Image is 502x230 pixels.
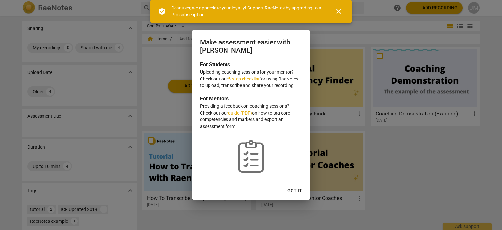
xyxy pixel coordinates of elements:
[200,62,230,68] b: For Students
[171,12,205,17] a: Pro subscription
[228,110,252,115] a: guide (PDF)
[228,76,259,81] a: 5-step checklist
[158,8,166,15] span: check_circle
[282,185,307,197] button: Got it
[335,8,343,15] span: close
[287,188,302,194] span: Got it
[200,96,229,102] b: For Mentors
[331,4,346,19] button: Close
[200,103,302,130] p: Providing a feedback on coaching sessions? Check out our on how to tag core competencies and mark...
[171,5,323,18] div: Dear user, we appreciate your loyalty! Support RaeNotes by upgrading to a
[200,38,302,54] h2: Make assessment easier with [PERSON_NAME]
[200,69,302,89] p: Uploading coaching sessions for your mentor? Check out our for using RaeNotes to upload, transcri...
